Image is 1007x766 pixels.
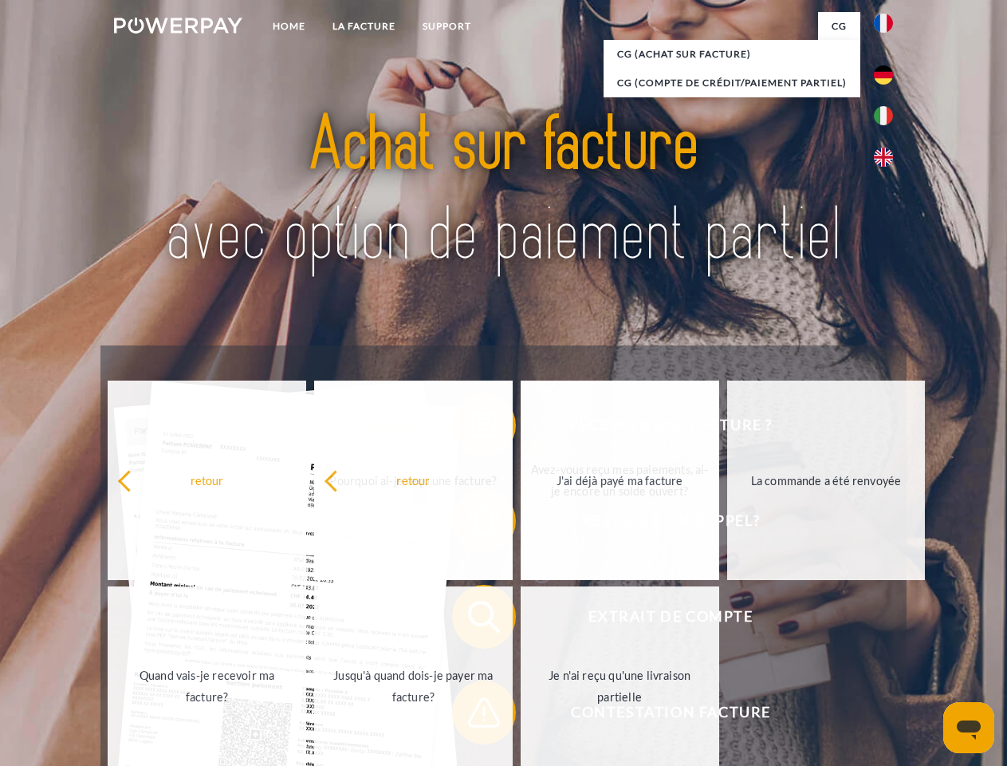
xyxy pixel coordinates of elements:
[737,469,916,491] div: La commande a été renvoyée
[604,40,860,69] a: CG (achat sur facture)
[324,665,503,708] div: Jusqu'à quand dois-je payer ma facture?
[324,469,503,491] div: retour
[943,702,994,753] iframe: Bouton de lancement de la fenêtre de messagerie
[259,12,319,41] a: Home
[874,65,893,85] img: de
[117,469,297,491] div: retour
[530,469,710,491] div: J'ai déjà payé ma facture
[117,665,297,708] div: Quand vais-je recevoir ma facture?
[530,665,710,708] div: Je n'ai reçu qu'une livraison partielle
[409,12,485,41] a: Support
[818,12,860,41] a: CG
[114,18,242,34] img: logo-powerpay-white.svg
[874,106,893,125] img: it
[319,12,409,41] a: LA FACTURE
[152,77,855,306] img: title-powerpay_fr.svg
[874,148,893,167] img: en
[874,14,893,33] img: fr
[604,69,860,97] a: CG (Compte de crédit/paiement partiel)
